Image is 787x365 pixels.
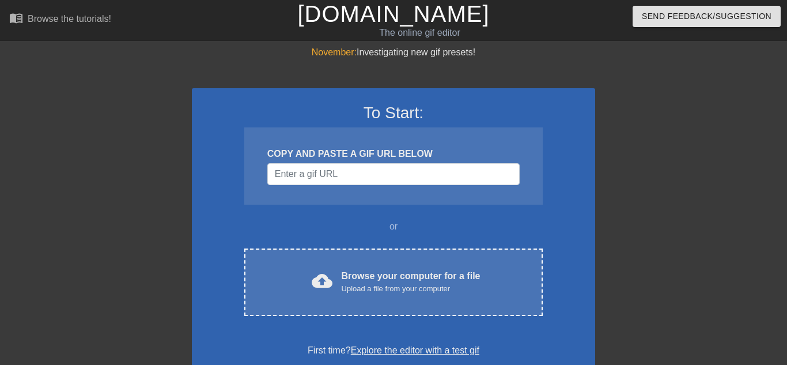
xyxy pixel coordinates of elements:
[9,11,111,29] a: Browse the tutorials!
[28,14,111,24] div: Browse the tutorials!
[642,9,771,24] span: Send Feedback/Suggestion
[312,47,357,57] span: November:
[312,270,332,291] span: cloud_upload
[342,269,480,295] div: Browse your computer for a file
[267,147,520,161] div: COPY AND PASTE A GIF URL BELOW
[351,345,479,355] a: Explore the editor with a test gif
[297,1,489,27] a: [DOMAIN_NAME]
[207,103,580,123] h3: To Start:
[192,46,595,59] div: Investigating new gif presets!
[9,11,23,25] span: menu_book
[633,6,781,27] button: Send Feedback/Suggestion
[207,344,580,358] div: First time?
[268,26,571,40] div: The online gif editor
[222,220,565,234] div: or
[267,163,520,185] input: Username
[342,283,480,295] div: Upload a file from your computer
